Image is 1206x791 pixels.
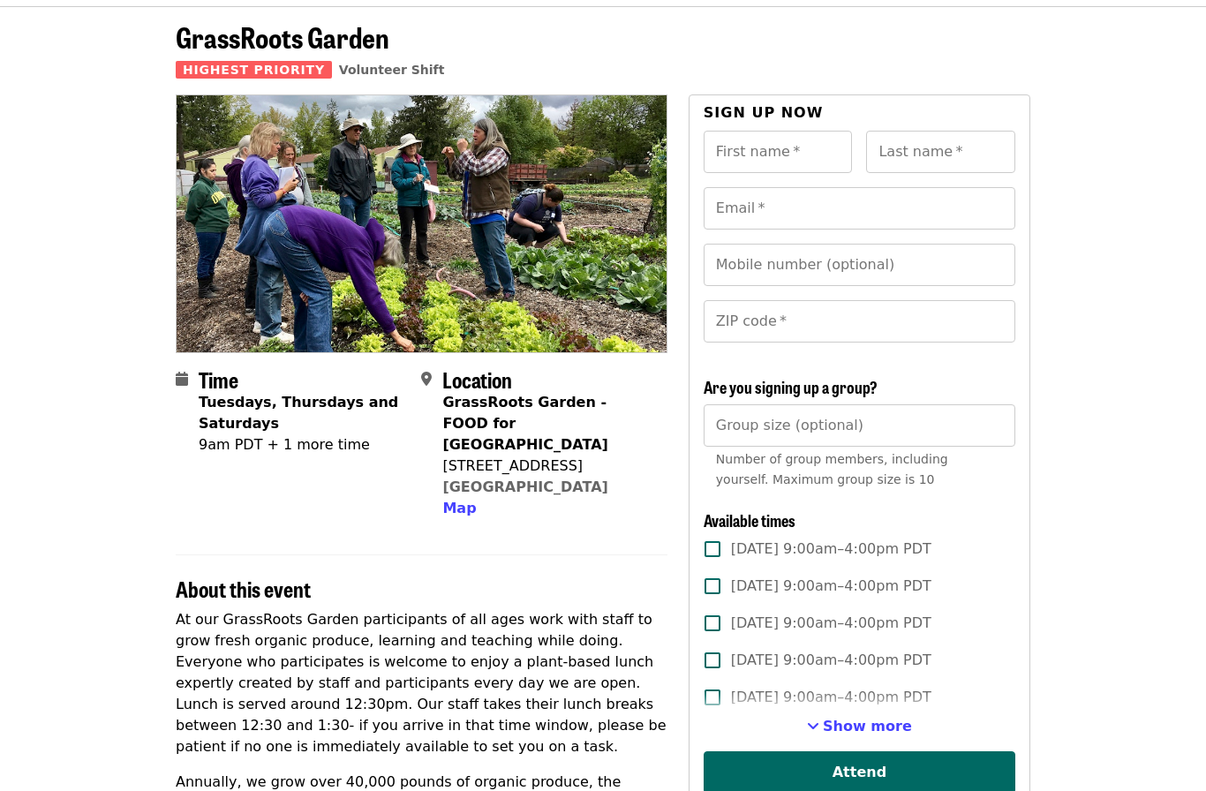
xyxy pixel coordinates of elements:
a: [GEOGRAPHIC_DATA] [442,478,607,495]
strong: GrassRoots Garden - FOOD for [GEOGRAPHIC_DATA] [442,394,607,453]
input: Mobile number (optional) [704,244,1015,286]
strong: Tuesdays, Thursdays and Saturdays [199,394,398,432]
span: [DATE] 9:00am–4:00pm PDT [731,613,931,634]
span: [DATE] 9:00am–4:00pm PDT [731,650,931,671]
span: [DATE] 9:00am–4:00pm PDT [731,539,931,560]
input: First name [704,131,853,173]
div: [STREET_ADDRESS] [442,456,652,477]
input: ZIP code [704,300,1015,343]
span: Number of group members, including yourself. Maximum group size is 10 [716,452,948,486]
span: [DATE] 9:00am–4:00pm PDT [731,687,931,708]
span: Are you signing up a group? [704,375,878,398]
p: At our GrassRoots Garden participants of all ages work with staff to grow fresh organic produce, ... [176,609,667,757]
span: Time [199,364,238,395]
input: Email [704,187,1015,230]
span: GrassRoots Garden [176,16,389,57]
span: [DATE] 9:00am–4:00pm PDT [731,576,931,597]
input: [object Object] [704,404,1015,447]
span: About this event [176,573,311,604]
input: Last name [866,131,1015,173]
span: Show more [823,718,912,734]
span: Sign up now [704,104,824,121]
div: 9am PDT + 1 more time [199,434,407,456]
button: Map [442,498,476,519]
span: Available times [704,508,795,531]
i: calendar icon [176,371,188,388]
span: Location [442,364,512,395]
a: Volunteer Shift [339,63,445,77]
button: See more timeslots [807,716,912,737]
span: Highest Priority [176,61,332,79]
span: Map [442,500,476,516]
img: GrassRoots Garden organized by Food for Lane County [177,95,667,351]
i: map-marker-alt icon [421,371,432,388]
